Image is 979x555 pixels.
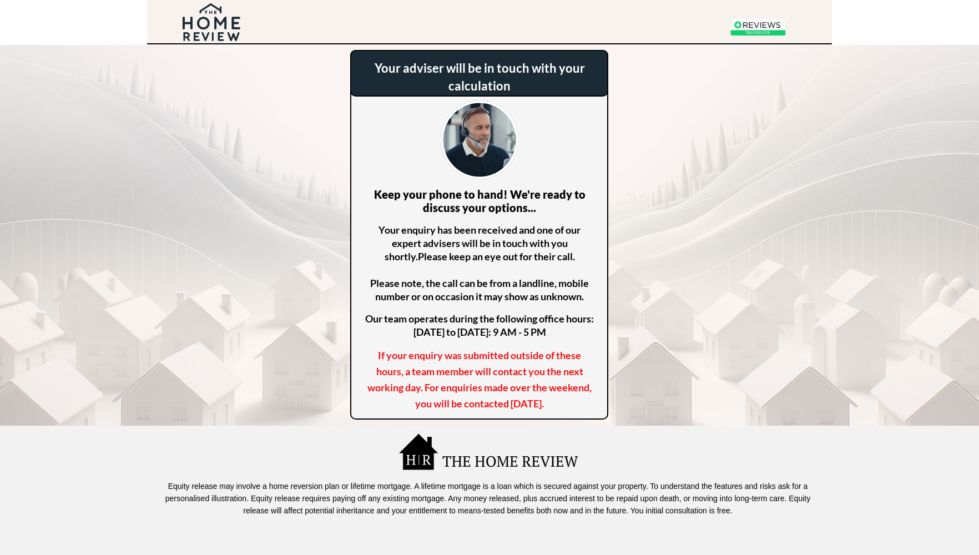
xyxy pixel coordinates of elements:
[375,60,585,93] span: Your adviser will be in touch with your calculation
[379,224,581,263] span: Your enquiry has been received and one of our expert advisers will be in touch with you shortly.
[374,188,586,214] strong: Keep your phone to hand! We're ready to discuss your options...
[365,312,594,338] span: Our team operates during the following office hours: [DATE] to [DATE]: 9 AM - 5 PM
[165,482,810,515] span: Equity release may involve a home reversion plan or lifetime mortgage. A lifetime mortgage is a l...
[367,349,592,410] span: If your enquiry was submitted outside of these hours, a team member will contact you the next wor...
[418,250,575,263] span: Please keep an eye out for their call.
[370,250,589,302] span: Please note, the call can be from a landline, mobile number or on occasion it may show as unknown.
